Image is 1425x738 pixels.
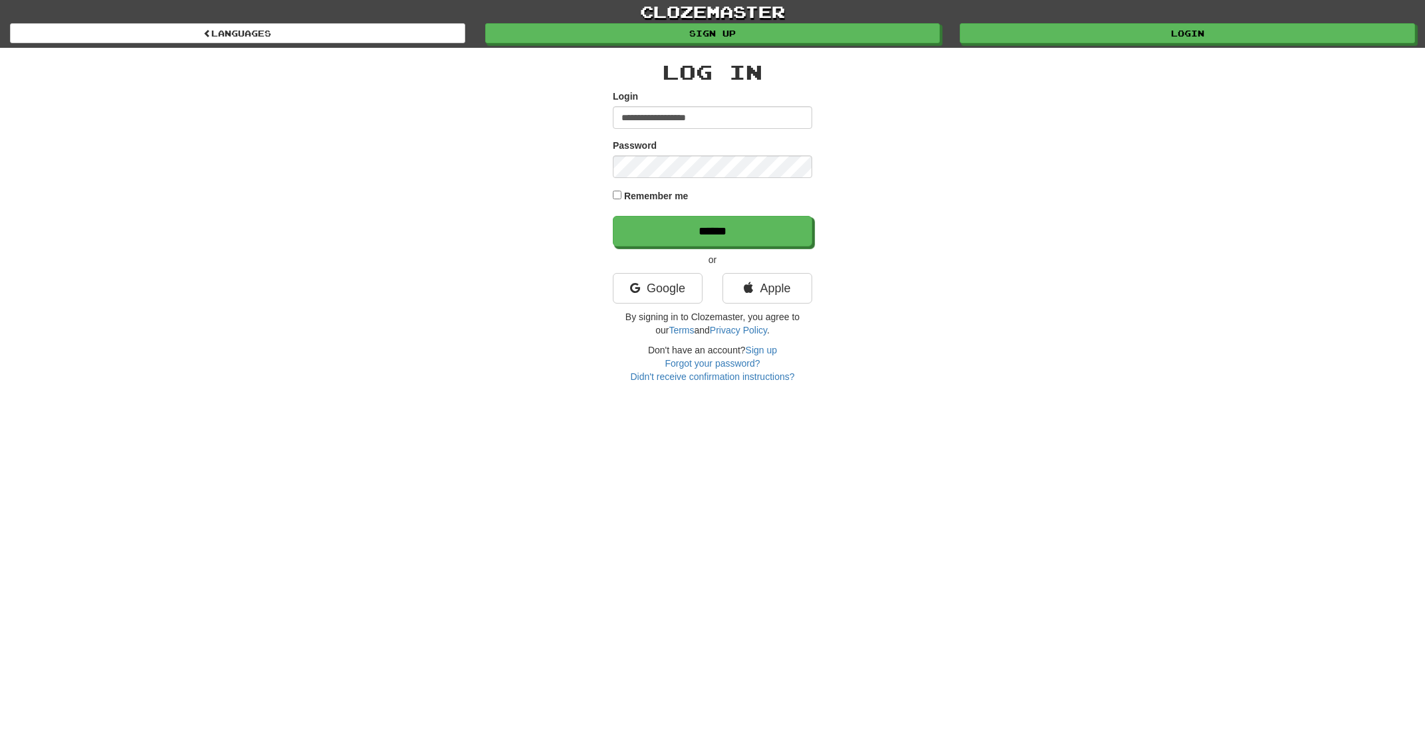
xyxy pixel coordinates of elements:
[960,23,1415,43] a: Login
[624,189,689,203] label: Remember me
[613,139,657,152] label: Password
[630,371,794,382] a: Didn't receive confirmation instructions?
[613,61,812,83] h2: Log In
[485,23,940,43] a: Sign up
[613,253,812,266] p: or
[669,325,694,335] a: Terms
[613,273,703,304] a: Google
[613,343,812,383] div: Don't have an account?
[722,273,812,304] a: Apple
[746,345,777,355] a: Sign up
[710,325,767,335] a: Privacy Policy
[10,23,465,43] a: Languages
[613,90,638,103] label: Login
[613,310,812,337] p: By signing in to Clozemaster, you agree to our and .
[665,358,760,369] a: Forgot your password?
